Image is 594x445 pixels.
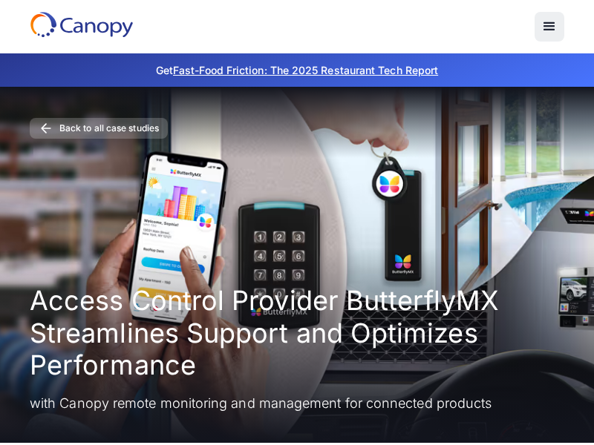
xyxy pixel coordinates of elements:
[30,285,564,381] h1: Access Control Provider ButterflyMX Streamlines Support and Optimizes Performance
[59,124,159,133] div: Back to all case studies
[30,118,168,139] a: Back to all case studies
[30,393,564,413] p: with Canopy remote monitoring and management for connected products
[535,12,564,42] div: menu
[173,64,438,76] a: Fast-Food Friction: The 2025 Restaurant Tech Report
